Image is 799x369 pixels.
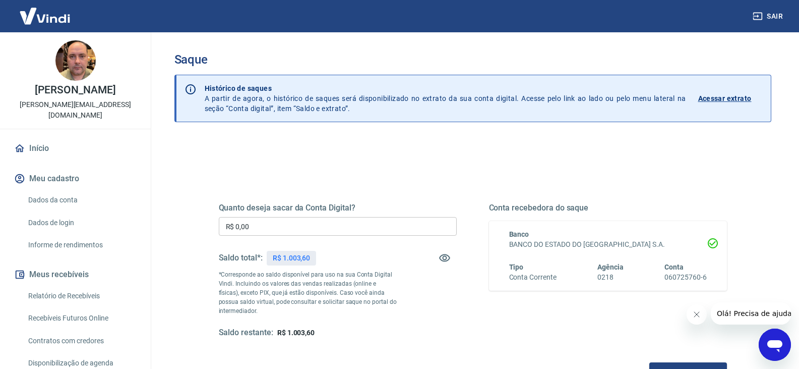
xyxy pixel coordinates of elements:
[664,263,684,271] span: Conta
[35,85,115,95] p: [PERSON_NAME]
[597,272,624,283] h6: 0218
[12,137,139,160] a: Início
[219,328,273,338] h5: Saldo restante:
[597,263,624,271] span: Agência
[509,230,529,238] span: Banco
[273,253,310,263] p: R$ 1.003,60
[219,253,263,263] h5: Saldo total*:
[489,203,727,213] h5: Conta recebedora do saque
[219,270,397,315] p: *Corresponde ao saldo disponível para uso na sua Conta Digital Vindi. Incluindo os valores das ve...
[24,331,139,351] a: Contratos com credores
[509,272,557,283] h6: Conta Corrente
[219,203,457,213] h5: Quanto deseja sacar da Conta Digital?
[205,83,686,114] p: A partir de agora, o histórico de saques será disponibilizado no extrato da sua conta digital. Ac...
[509,263,524,271] span: Tipo
[174,52,771,67] h3: Saque
[687,304,707,325] iframe: Fechar mensagem
[6,7,85,15] span: Olá! Precisa de ajuda?
[24,308,139,329] a: Recebíveis Futuros Online
[205,83,686,93] p: Histórico de saques
[711,302,791,325] iframe: Mensagem da empresa
[509,239,707,250] h6: BANCO DO ESTADO DO [GEOGRAPHIC_DATA] S.A.
[277,329,315,337] span: R$ 1.003,60
[698,83,763,114] a: Acessar extrato
[698,93,752,103] p: Acessar extrato
[24,213,139,233] a: Dados de login
[12,263,139,286] button: Meus recebíveis
[24,286,139,306] a: Relatório de Recebíveis
[24,190,139,210] a: Dados da conta
[8,99,143,121] p: [PERSON_NAME][EMAIL_ADDRESS][DOMAIN_NAME]
[12,1,78,31] img: Vindi
[12,168,139,190] button: Meu cadastro
[55,40,96,81] img: 037a5401-2d36-4bb8-b5dc-8e6cbc16c1e2.jpeg
[759,329,791,361] iframe: Botão para abrir a janela de mensagens
[664,272,706,283] h6: 060725760-6
[751,7,787,26] button: Sair
[24,235,139,255] a: Informe de rendimentos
